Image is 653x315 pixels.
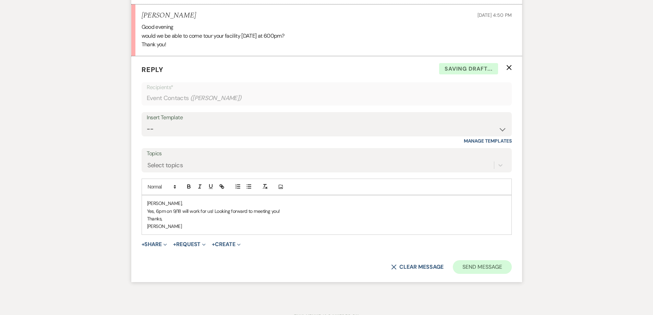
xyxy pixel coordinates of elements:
span: [DATE] 4:50 PM [477,12,511,18]
p: Yes, 6pm on 9/18 will work for us! Looking forward to meeting you! [147,207,506,215]
span: + [212,242,215,247]
button: Send Message [453,260,511,274]
button: Request [173,242,206,247]
p: Thanks, [147,215,506,222]
p: Recipients* [147,83,507,92]
p: [PERSON_NAME] [147,222,506,230]
p: [PERSON_NAME], [147,199,506,207]
div: Event Contacts [147,92,507,105]
label: Topics [147,149,507,159]
h5: [PERSON_NAME] [142,11,196,20]
span: ( [PERSON_NAME] ) [190,94,242,103]
span: Saving draft... [439,63,498,75]
button: Create [212,242,240,247]
p: Thank you! [142,40,512,49]
span: + [173,242,176,247]
p: Good evening [142,23,512,32]
span: Reply [142,65,164,74]
button: Share [142,242,167,247]
div: Insert Template [147,113,507,123]
a: Manage Templates [464,138,512,144]
span: + [142,242,145,247]
button: Clear message [391,264,443,270]
p: would we be able to come tour your facility [DATE] at 600pm? [142,32,512,40]
div: Select topics [147,161,183,170]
